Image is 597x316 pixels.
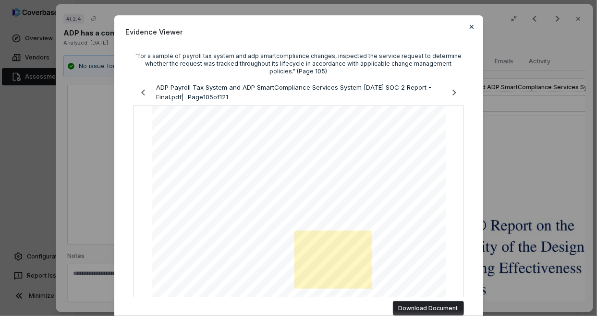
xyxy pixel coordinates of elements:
[157,83,441,102] p: ADP Payroll Tax System and ADP SmartCompliance Services System [DATE] SOC 2 Report - Final.pdf | ...
[393,301,464,316] button: Download Document
[126,27,472,37] span: Evidence Viewer
[134,87,153,98] button: Previous page
[134,52,464,75] div: "for a sample of payroll tax system and adp smartcompliance changes, inspected the service reques...
[445,87,464,98] button: Next page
